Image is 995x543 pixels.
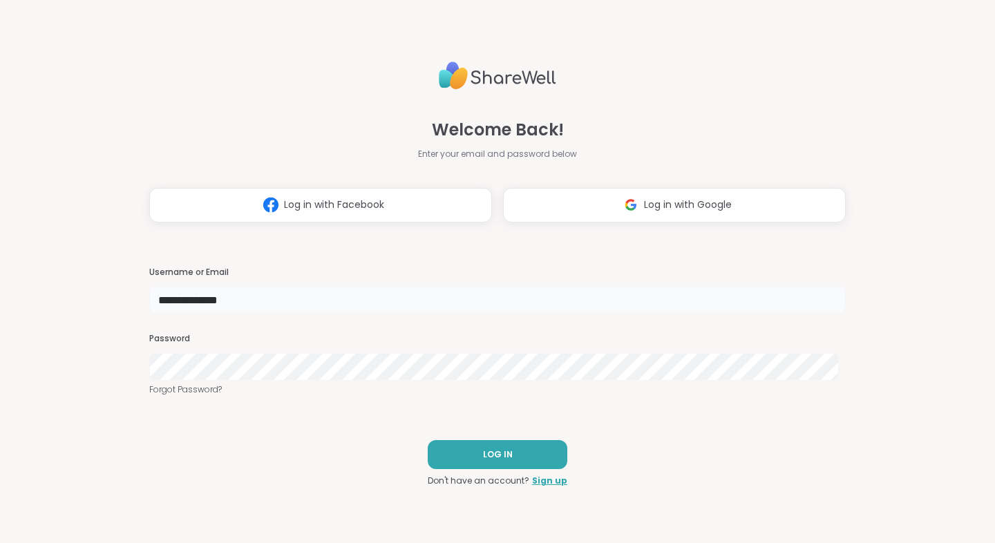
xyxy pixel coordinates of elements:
[428,475,529,487] span: Don't have an account?
[532,475,567,487] a: Sign up
[483,448,513,461] span: LOG IN
[618,192,644,218] img: ShareWell Logomark
[503,188,846,222] button: Log in with Google
[149,267,846,278] h3: Username or Email
[284,198,384,212] span: Log in with Facebook
[149,188,492,222] button: Log in with Facebook
[418,148,577,160] span: Enter your email and password below
[439,56,556,95] img: ShareWell Logo
[149,383,846,396] a: Forgot Password?
[432,117,564,142] span: Welcome Back!
[428,440,567,469] button: LOG IN
[644,198,732,212] span: Log in with Google
[149,333,846,345] h3: Password
[258,192,284,218] img: ShareWell Logomark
